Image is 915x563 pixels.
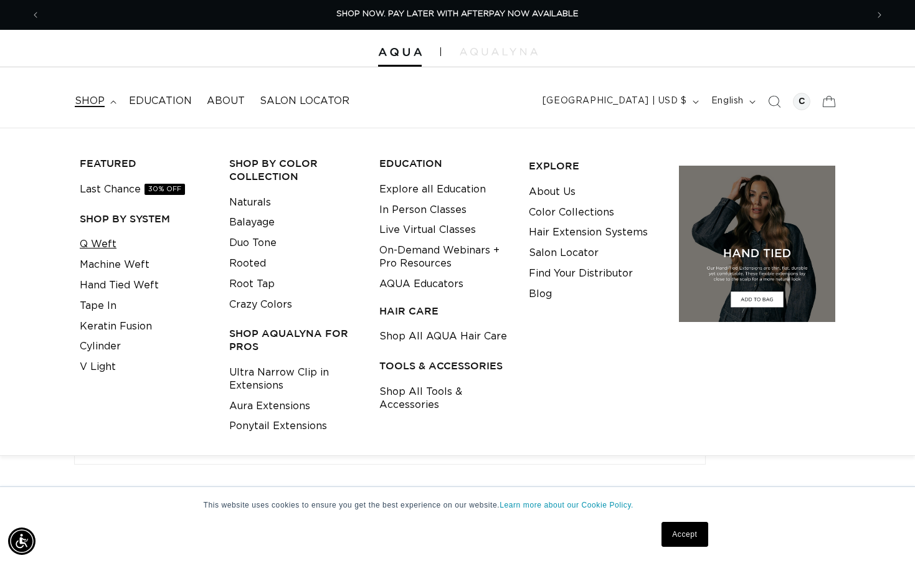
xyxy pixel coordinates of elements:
a: Shop All AQUA Hair Care [379,326,507,347]
a: Blog [529,284,552,305]
span: English [711,95,744,108]
a: Education [121,87,199,115]
span: 30% OFF [145,184,185,195]
a: Ponytail Extensions [229,416,327,437]
a: Hand Tied Weft [80,275,159,296]
a: Learn more about our Cookie Policy. [500,501,633,509]
a: Machine Weft [80,255,149,275]
span: Salon Locator [260,95,349,108]
img: aqualyna.com [460,48,538,55]
a: AQUA Educators [379,274,463,295]
summary: shop [67,87,121,115]
h3: TOOLS & ACCESSORIES [379,359,510,372]
a: Live Virtual Classes [379,220,476,240]
a: Accept [661,522,708,547]
a: Balayage [229,212,275,233]
button: Previous announcement [22,3,49,27]
a: Naturals [229,192,271,213]
h3: Shop AquaLyna for Pros [229,327,359,353]
a: About Us [529,182,576,202]
a: Salon Locator [252,87,357,115]
a: Crazy Colors [229,295,292,315]
span: shop [75,95,105,108]
a: Aura Extensions [229,396,310,417]
h3: HAIR CARE [379,305,510,318]
a: About [199,87,252,115]
a: Tape In [80,296,116,316]
h3: SHOP BY SYSTEM [80,212,210,225]
button: English [704,90,761,113]
p: This website uses cookies to ensure you get the best experience on our website. [204,499,712,511]
a: Hair Extension Systems [529,222,648,243]
span: About [207,95,245,108]
a: Salon Locator [529,243,599,263]
a: Keratin Fusion [80,316,152,337]
img: Aqua Hair Extensions [378,48,422,57]
h3: Shop by Color Collection [229,157,359,183]
a: Explore all Education [379,179,486,200]
a: Color Collections [529,202,614,223]
a: Ultra Narrow Clip in Extensions [229,362,359,396]
h3: EXPLORE [529,159,659,173]
a: Find Your Distributor [529,263,633,284]
span: Education [129,95,192,108]
a: Rooted [229,253,266,274]
a: Q Weft [80,234,116,255]
summary: Search [761,88,788,115]
h3: FEATURED [80,157,210,170]
h3: EDUCATION [379,157,510,170]
a: Root Tap [229,274,275,295]
button: Next announcement [866,3,893,27]
div: Accessibility Menu [8,528,36,555]
a: On-Demand Webinars + Pro Resources [379,240,510,274]
span: SHOP NOW. PAY LATER WITH AFTERPAY NOW AVAILABLE [336,10,579,18]
a: In Person Classes [379,200,467,220]
a: Duo Tone [229,233,277,253]
a: Cylinder [80,336,121,357]
a: V Light [80,357,116,377]
span: [GEOGRAPHIC_DATA] | USD $ [543,95,687,108]
a: Shop All Tools & Accessories [379,382,510,415]
a: Last Chance30% OFF [80,179,185,200]
button: [GEOGRAPHIC_DATA] | USD $ [535,90,704,113]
